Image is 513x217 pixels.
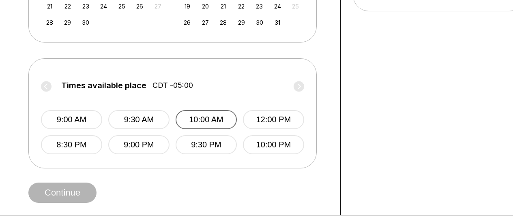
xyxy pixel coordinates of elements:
[176,135,237,154] button: 9:30 PM
[200,1,211,12] div: Choose Monday, October 20th, 2025
[62,1,73,12] div: Choose Monday, September 22nd, 2025
[108,135,170,154] button: 9:00 PM
[61,81,146,90] span: Times available place
[152,1,163,12] div: Not available Saturday, September 27th, 2025
[80,17,91,28] div: Choose Tuesday, September 30th, 2025
[80,1,91,12] div: Choose Tuesday, September 23rd, 2025
[98,1,109,12] div: Choose Wednesday, September 24th, 2025
[243,110,304,129] button: 12:00 PM
[62,17,73,28] div: Choose Monday, September 29th, 2025
[236,1,247,12] div: Choose Wednesday, October 22nd, 2025
[243,135,304,154] button: 10:00 PM
[272,17,283,28] div: Choose Friday, October 31st, 2025
[290,1,301,12] div: Not available Saturday, October 25th, 2025
[44,1,55,12] div: Choose Sunday, September 21st, 2025
[152,81,193,90] span: CDT -05:00
[108,110,170,129] button: 9:30 AM
[134,1,145,12] div: Choose Friday, September 26th, 2025
[200,17,211,28] div: Choose Monday, October 27th, 2025
[41,135,102,154] button: 8:30 PM
[254,1,265,12] div: Choose Thursday, October 23rd, 2025
[272,1,283,12] div: Choose Friday, October 24th, 2025
[41,110,102,129] button: 9:00 AM
[218,17,229,28] div: Choose Tuesday, October 28th, 2025
[182,17,193,28] div: Choose Sunday, October 26th, 2025
[116,1,127,12] div: Choose Thursday, September 25th, 2025
[44,17,55,28] div: Choose Sunday, September 28th, 2025
[176,110,237,129] button: 10:00 AM
[218,1,229,12] div: Choose Tuesday, October 21st, 2025
[182,1,193,12] div: Choose Sunday, October 19th, 2025
[236,17,247,28] div: Choose Wednesday, October 29th, 2025
[254,17,265,28] div: Choose Thursday, October 30th, 2025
